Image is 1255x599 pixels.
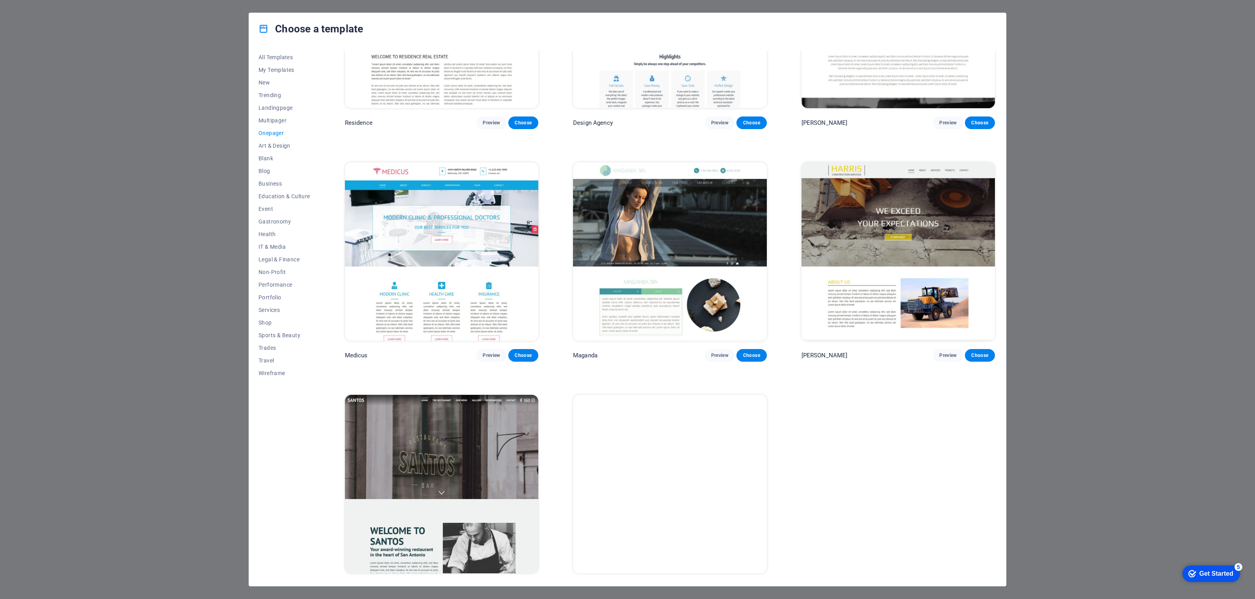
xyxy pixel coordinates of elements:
[573,119,613,127] p: Design Agency
[258,215,310,228] button: Gastronomy
[476,349,506,362] button: Preview
[258,117,310,124] span: Multipager
[258,114,310,127] button: Multipager
[258,357,310,364] span: Travel
[4,4,62,21] div: Get Started 5 items remaining, 0% complete
[258,67,310,73] span: My Templates
[258,307,310,313] span: Services
[508,116,538,129] button: Choose
[258,244,310,250] span: IT & Media
[933,349,963,362] button: Preview
[743,120,760,126] span: Choose
[258,92,310,98] span: Trending
[258,218,310,225] span: Gastronomy
[345,119,373,127] p: Residence
[933,116,963,129] button: Preview
[483,120,500,126] span: Preview
[258,190,310,203] button: Education & Culture
[802,351,848,359] p: [PERSON_NAME]
[965,116,995,129] button: Choose
[711,352,729,359] span: Preview
[258,152,310,165] button: Blank
[258,127,310,139] button: Onepager
[258,101,310,114] button: Landingpage
[705,349,735,362] button: Preview
[939,352,957,359] span: Preview
[345,351,368,359] p: Medicus
[508,349,538,362] button: Choose
[258,143,310,149] span: Art & Design
[258,76,310,89] button: New
[736,116,766,129] button: Choose
[56,2,64,9] div: 5
[258,139,310,152] button: Art & Design
[258,231,310,237] span: Health
[258,370,310,376] span: Wireframe
[345,395,538,573] img: Santos
[258,64,310,76] button: My Templates
[573,162,766,341] img: Maganda
[483,352,500,359] span: Preview
[736,349,766,362] button: Choose
[258,319,310,326] span: Shop
[258,180,310,187] span: Business
[258,105,310,111] span: Landingpage
[258,168,310,174] span: Blog
[258,165,310,177] button: Blog
[476,116,506,129] button: Preview
[258,23,363,35] h4: Choose a template
[743,352,760,359] span: Choose
[345,162,538,341] img: Medicus
[258,256,310,263] span: Legal & Finance
[258,130,310,136] span: Onepager
[258,206,310,212] span: Event
[258,228,310,240] button: Health
[965,349,995,362] button: Choose
[573,395,766,573] img: Blank
[971,352,989,359] span: Choose
[258,193,310,199] span: Education & Culture
[21,9,55,16] div: Get Started
[258,51,310,64] button: All Templates
[258,329,310,342] button: Sports & Beauty
[258,155,310,161] span: Blank
[258,304,310,316] button: Services
[258,54,310,60] span: All Templates
[802,162,995,341] img: Harris
[258,203,310,215] button: Event
[802,119,848,127] p: [PERSON_NAME]
[258,269,310,275] span: Non-Profit
[258,342,310,354] button: Trades
[515,352,532,359] span: Choose
[705,116,735,129] button: Preview
[515,120,532,126] span: Choose
[711,120,729,126] span: Preview
[939,120,957,126] span: Preview
[258,266,310,278] button: Non-Profit
[258,345,310,351] span: Trades
[258,294,310,300] span: Portfolio
[258,367,310,379] button: Wireframe
[258,253,310,266] button: Legal & Finance
[258,282,310,288] span: Performance
[258,291,310,304] button: Portfolio
[258,278,310,291] button: Performance
[258,316,310,329] button: Shop
[573,351,598,359] p: Maganda
[258,354,310,367] button: Travel
[258,240,310,253] button: IT & Media
[971,120,989,126] span: Choose
[258,177,310,190] button: Business
[258,79,310,86] span: New
[258,332,310,338] span: Sports & Beauty
[258,89,310,101] button: Trending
